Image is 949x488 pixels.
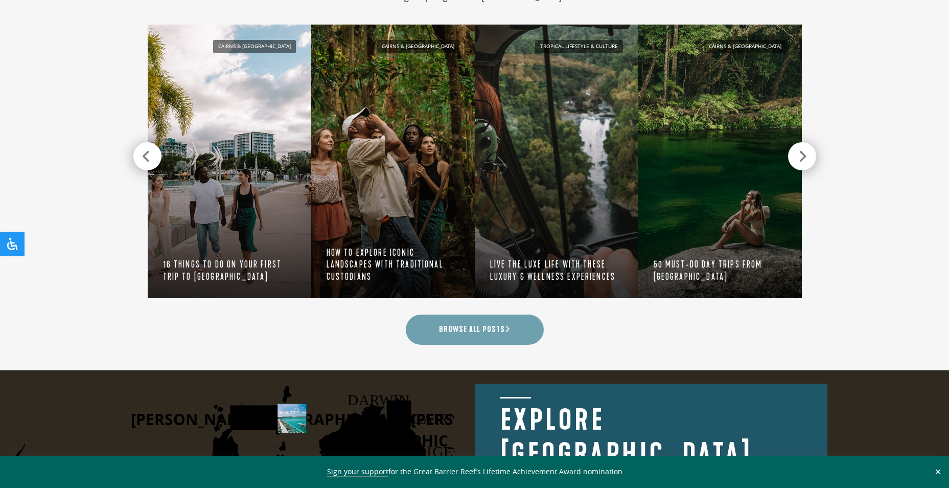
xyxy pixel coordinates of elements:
h2: Explore [GEOGRAPHIC_DATA] [500,397,802,471]
a: Mossman Gorge Centre Ngadiku Dreamtime Walk Cairns & [GEOGRAPHIC_DATA] How to explore iconic land... [311,25,475,298]
text: [GEOGRAPHIC_DATA] [427,442,584,459]
text: [GEOGRAPHIC_DATA] [342,430,498,451]
span: for the Great Barrier Reef’s Lifetime Achievement Award nomination [327,467,622,477]
a: cairns esplanade Cairns & [GEOGRAPHIC_DATA] 16 things to do on your first trip to [GEOGRAPHIC_DATA] [148,25,311,298]
a: Browse all posts [406,315,544,345]
button: Close [932,467,944,476]
text: DARWIN [347,391,409,408]
svg: Open Accessibility Panel [6,238,18,250]
text: [PERSON_NAME][GEOGRAPHIC_DATA][PERSON_NAME] [131,409,535,430]
text: [GEOGRAPHIC_DATA] [388,454,544,471]
a: private helicopter flight over daintree waterfall Tropical Lifestyle & Culture Live the luxe life... [475,25,638,298]
a: Sign your support [327,467,388,477]
a: Cairns & [GEOGRAPHIC_DATA] 50 must-do day trips from [GEOGRAPHIC_DATA] [638,25,802,298]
